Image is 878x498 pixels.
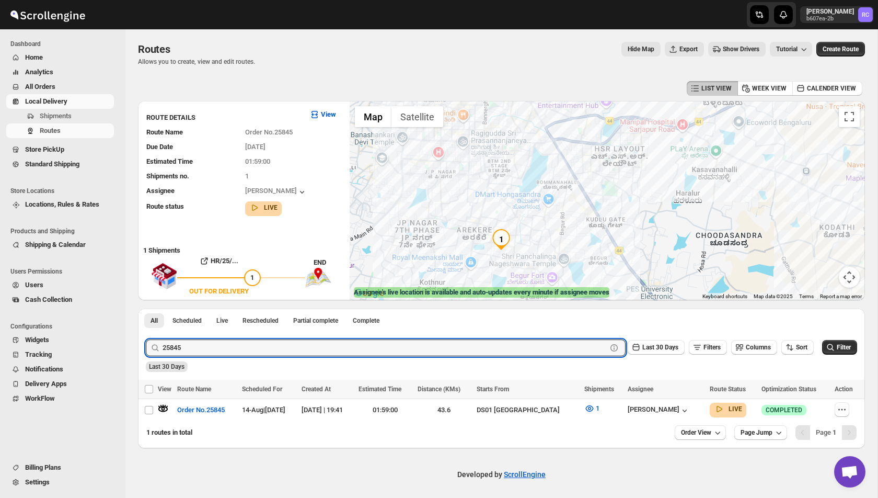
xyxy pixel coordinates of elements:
button: [PERSON_NAME]b607ea-2bRahul Chopra [800,6,874,23]
span: Route Name [146,128,183,136]
span: 1 [250,274,254,281]
span: 14-Aug | [DATE] [242,406,285,414]
span: Configurations [10,322,118,331]
span: Filters [703,344,721,351]
span: Order View [681,428,711,437]
img: shop.svg [151,256,177,297]
span: Delivery Apps [25,380,67,388]
button: Keyboard shortcuts [702,293,747,300]
button: Users [6,278,114,292]
span: Locations, Rules & Rates [25,200,99,208]
button: All routes [144,313,164,328]
div: 43.6 [418,405,470,415]
button: Settings [6,475,114,490]
span: Optimization Status [761,386,816,393]
button: Create Route [816,42,865,56]
span: WEEK VIEW [752,84,787,93]
div: [PERSON_NAME] [245,187,307,197]
button: LIVE [714,404,742,414]
button: Shipping & Calendar [6,237,114,252]
span: Partial complete [293,316,338,325]
span: Analytics [25,68,53,76]
span: Shipping & Calendar [25,241,86,248]
label: Assignee's live location is available and auto-updates every minute if assignee moves [354,287,609,298]
div: END [314,257,344,268]
text: RC [862,12,869,18]
span: Show Drivers [723,45,759,53]
a: Open this area in Google Maps (opens a new window) [352,287,387,300]
button: HR/25/... [177,253,261,269]
span: Home [25,53,43,61]
a: Open chat [834,456,865,488]
span: Dashboard [10,40,118,48]
span: Billing Plans [25,463,61,471]
span: Tracking [25,350,52,358]
div: 1 [491,229,512,250]
span: Complete [353,316,379,325]
span: Shipments [584,386,614,393]
h3: ROUTE DETAILS [146,112,301,123]
span: Settings [25,478,50,486]
button: Sort [781,340,814,355]
input: Search Route Name Eg.Order No.25845 [163,339,607,356]
span: Tutorial [776,46,798,53]
span: Local Delivery [25,97,67,105]
span: Live [216,316,228,325]
span: Shipments [40,112,72,120]
p: Developed by [457,469,546,480]
button: WEEK VIEW [737,81,793,96]
span: Assignee [628,386,653,393]
span: Estimated Time [146,157,193,165]
span: Create Route [823,45,859,53]
span: Sort [796,344,807,351]
button: Show satellite imagery [391,106,443,127]
button: Home [6,50,114,65]
span: View [158,386,171,393]
span: Hide Map [628,45,654,53]
button: Page Jump [734,425,787,440]
b: LIVE [729,405,742,413]
button: Show Drivers [708,42,766,56]
span: Scheduled For [242,386,282,393]
span: Store Locations [10,187,118,195]
span: Rescheduled [242,316,279,325]
button: Order No.25845 [171,402,231,418]
button: WorkFlow [6,391,114,406]
span: Export [679,45,698,53]
p: b607ea-2b [806,16,854,22]
span: Order No.25845 [245,128,293,136]
span: Starts From [477,386,509,393]
button: Routes [6,123,114,138]
span: 1 [245,172,249,180]
span: Users Permissions [10,267,118,276]
div: [DATE] | 19:41 [302,405,352,415]
span: Filter [837,344,851,351]
button: Analytics [6,65,114,80]
span: Routes [40,127,61,134]
span: CALENDER VIEW [807,84,856,93]
span: Products and Shipping [10,227,118,235]
button: Shipments [6,109,114,123]
a: Terms [799,293,814,299]
div: DS01 [GEOGRAPHIC_DATA] [477,405,577,415]
button: Map camera controls [839,267,860,288]
button: LIVE [249,202,278,213]
span: All Orders [25,83,55,90]
span: Notifications [25,365,63,373]
button: Locations, Rules & Rates [6,197,114,212]
button: Delivery Apps [6,377,114,391]
button: CALENDER VIEW [792,81,862,96]
span: Cash Collection [25,296,72,303]
span: Action [835,386,853,393]
div: 01:59:00 [359,405,411,415]
nav: Pagination [795,425,857,440]
b: LIVE [264,204,278,211]
button: Last 30 Days [628,340,685,355]
img: trip_end.png [305,268,331,288]
button: Filter [822,340,857,355]
a: ScrollEngine [504,470,546,479]
button: Tutorial [770,42,812,56]
span: Distance (KMs) [418,386,460,393]
span: [DATE] [245,143,265,151]
span: Last 30 Days [149,363,184,370]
